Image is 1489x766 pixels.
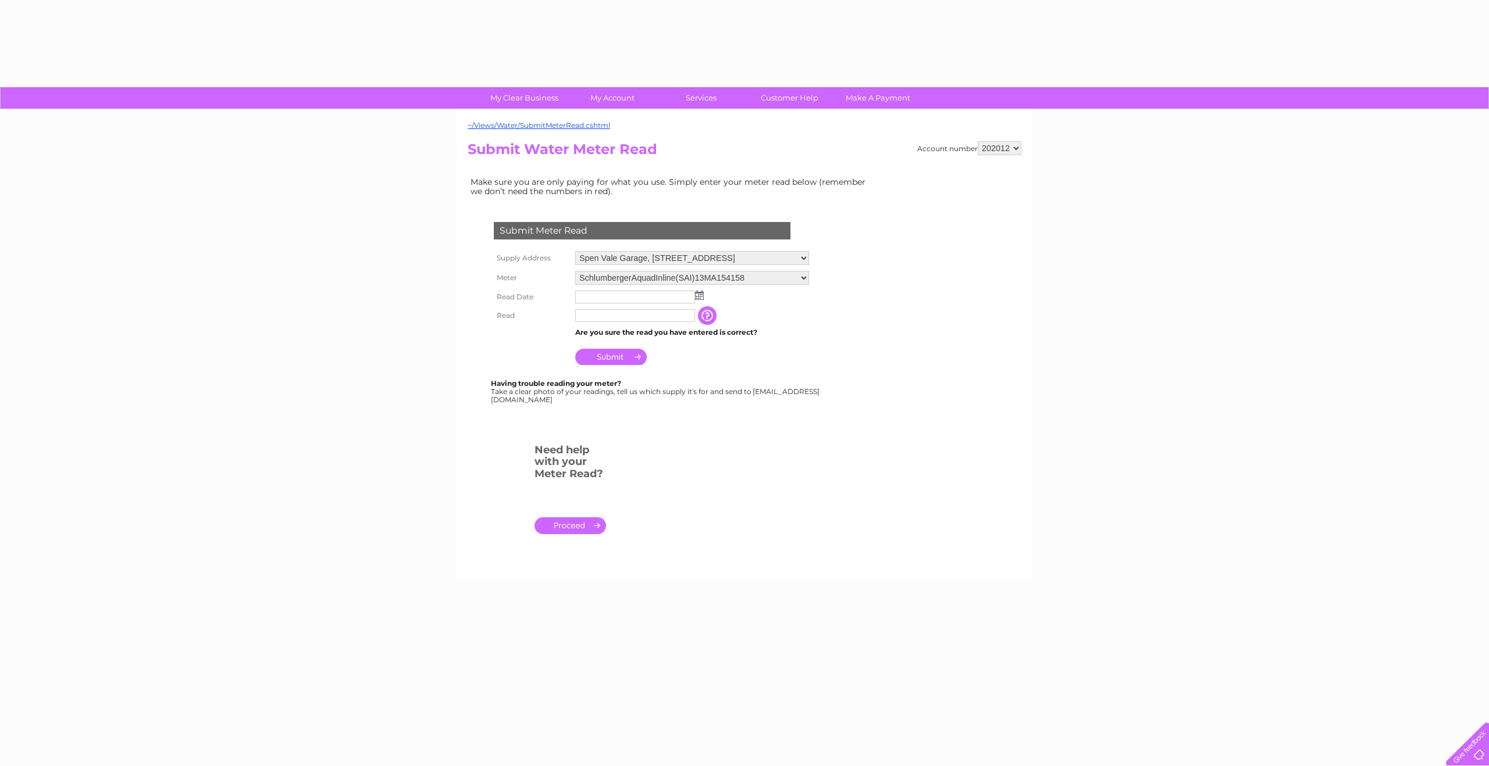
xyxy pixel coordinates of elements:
th: Meter [491,268,572,288]
input: Information [698,306,719,325]
a: Services [653,87,749,109]
b: Having trouble reading your meter? [491,379,621,388]
div: Submit Meter Read [494,222,790,239]
a: My Account [565,87,661,109]
a: My Clear Business [476,87,572,109]
a: Customer Help [742,87,838,109]
th: Supply Address [491,248,572,268]
img: ... [695,291,704,300]
a: Make A Payment [830,87,926,109]
th: Read [491,306,572,325]
input: Submit [575,349,647,365]
h2: Submit Water Meter Read [468,141,1021,163]
a: . [535,517,606,534]
a: ~/Views/Water/SubmitMeterRead.cshtml [468,121,610,130]
div: Account number [917,141,1021,155]
div: Take a clear photo of your readings, tell us which supply it's for and send to [EMAIL_ADDRESS][DO... [491,380,821,403]
h3: Need help with your Meter Read? [535,442,606,486]
td: Are you sure the read you have entered is correct? [572,325,812,340]
th: Read Date [491,288,572,306]
td: Make sure you are only paying for what you use. Simply enter your meter read below (remember we d... [468,174,875,199]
